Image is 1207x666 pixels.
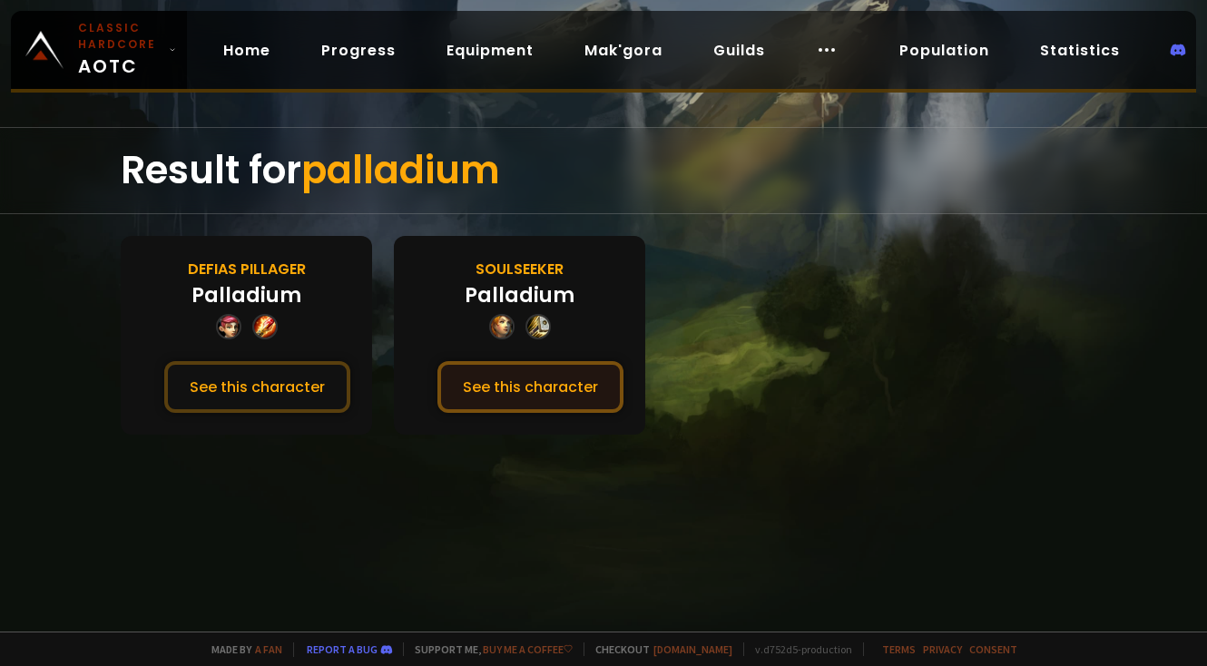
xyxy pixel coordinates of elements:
[255,642,282,656] a: a fan
[209,32,285,69] a: Home
[301,143,500,197] span: palladium
[885,32,1004,69] a: Population
[307,642,378,656] a: Report a bug
[191,280,301,310] div: Palladium
[307,32,410,69] a: Progress
[923,642,962,656] a: Privacy
[78,20,162,80] span: AOTC
[403,642,573,656] span: Support me,
[437,361,623,413] button: See this character
[476,258,564,280] div: Soulseeker
[121,128,1086,213] div: Result for
[584,642,732,656] span: Checkout
[882,642,916,656] a: Terms
[164,361,350,413] button: See this character
[570,32,677,69] a: Mak'gora
[1025,32,1134,69] a: Statistics
[483,642,573,656] a: Buy me a coffee
[11,11,187,89] a: Classic HardcoreAOTC
[432,32,548,69] a: Equipment
[969,642,1017,656] a: Consent
[653,642,732,656] a: [DOMAIN_NAME]
[188,258,306,280] div: Defias Pillager
[201,642,282,656] span: Made by
[465,280,574,310] div: Palladium
[699,32,780,69] a: Guilds
[743,642,852,656] span: v. d752d5 - production
[78,20,162,53] small: Classic Hardcore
